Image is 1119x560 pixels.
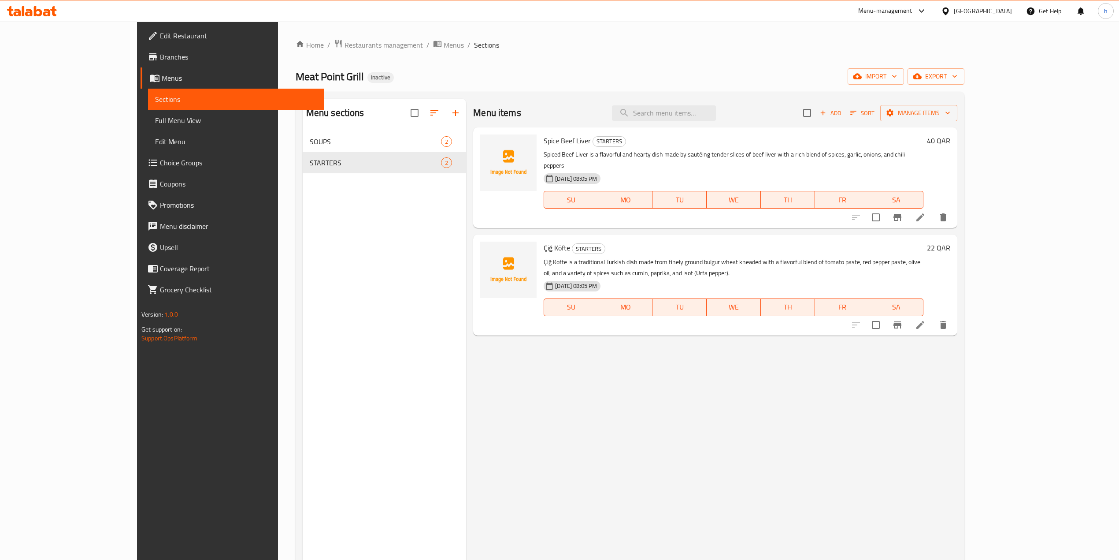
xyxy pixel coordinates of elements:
[927,242,950,254] h6: 22 QAR
[141,237,324,258] a: Upsell
[652,191,707,209] button: TU
[426,40,430,50] li: /
[296,39,964,51] nav: breadcrumb
[598,299,652,316] button: MO
[473,106,521,119] h2: Menu items
[141,216,324,237] a: Menu disclaimer
[887,207,908,228] button: Branch-specific-item
[160,284,317,295] span: Grocery Checklist
[815,299,869,316] button: FR
[764,194,811,206] span: TH
[572,243,605,254] div: STARTERS
[441,159,452,167] span: 2
[441,157,452,168] div: items
[162,73,317,83] span: Menus
[141,258,324,279] a: Coverage Report
[552,282,600,290] span: [DATE] 08:05 PM
[160,221,317,231] span: Menu disclaimer
[441,136,452,147] div: items
[334,39,423,51] a: Restaurants management
[164,309,178,320] span: 1.0.0
[656,301,703,314] span: TU
[887,314,908,336] button: Branch-specific-item
[848,106,877,120] button: Sort
[160,52,317,62] span: Branches
[160,263,317,274] span: Coverage Report
[915,320,926,330] a: Edit menu item
[850,108,874,118] span: Sort
[602,194,649,206] span: MO
[548,301,595,314] span: SU
[815,191,869,209] button: FR
[544,241,570,254] span: Çiğ Köfte
[441,138,452,146] span: 2
[544,257,923,279] p: Çiğ Köfte is a traditional Turkish dish made from finely ground bulgur wheat kneaded with a flavo...
[572,244,605,254] span: STARTERS
[141,194,324,216] a: Promotions
[855,71,897,82] span: import
[927,134,950,147] h6: 40 QAR
[544,149,923,171] p: Spiced Beef Liver is a flavorful and hearty dish made by sautéing tender slices of beef liver wit...
[845,106,880,120] span: Sort items
[710,301,757,314] span: WE
[819,194,866,206] span: FR
[710,194,757,206] span: WE
[848,68,904,85] button: import
[155,115,317,126] span: Full Menu View
[303,131,467,152] div: SOUPS2
[915,71,957,82] span: export
[141,67,324,89] a: Menus
[707,191,761,209] button: WE
[954,6,1012,16] div: [GEOGRAPHIC_DATA]
[816,106,845,120] button: Add
[548,194,595,206] span: SU
[155,136,317,147] span: Edit Menu
[148,89,324,110] a: Sections
[480,242,537,298] img: Çiğ Köfte
[552,175,600,183] span: [DATE] 08:05 PM
[367,72,394,83] div: Inactive
[141,152,324,173] a: Choice Groups
[816,106,845,120] span: Add item
[367,74,394,81] span: Inactive
[880,105,957,121] button: Manage items
[867,316,885,334] span: Select to update
[141,324,182,335] span: Get support on:
[310,136,441,147] span: SOUPS
[345,40,423,50] span: Restaurants management
[798,104,816,122] span: Select section
[303,152,467,173] div: STARTERS2
[933,207,954,228] button: delete
[656,194,703,206] span: TU
[160,200,317,210] span: Promotions
[141,173,324,194] a: Coupons
[444,40,464,50] span: Menus
[160,30,317,41] span: Edit Restaurant
[327,40,330,50] li: /
[652,299,707,316] button: TU
[819,108,842,118] span: Add
[908,68,964,85] button: export
[148,131,324,152] a: Edit Menu
[474,40,499,50] span: Sections
[869,191,923,209] button: SA
[155,94,317,105] span: Sections
[306,106,364,119] h2: Menu sections
[310,157,441,168] span: STARTERS
[602,301,649,314] span: MO
[544,299,598,316] button: SU
[160,157,317,168] span: Choice Groups
[544,134,591,147] span: Spice Beef Liver
[764,301,811,314] span: TH
[819,301,866,314] span: FR
[761,299,815,316] button: TH
[303,127,467,177] nav: Menu sections
[593,136,626,147] div: STARTERS
[467,40,471,50] li: /
[707,299,761,316] button: WE
[598,191,652,209] button: MO
[433,39,464,51] a: Menus
[933,314,954,336] button: delete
